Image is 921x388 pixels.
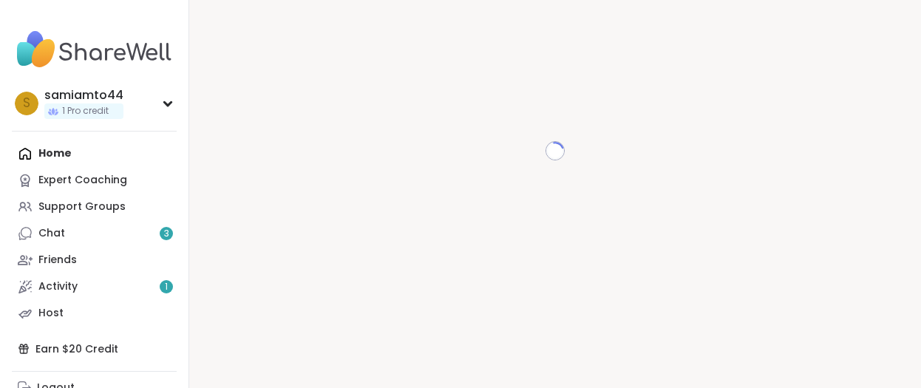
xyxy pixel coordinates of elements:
div: Support Groups [38,200,126,214]
a: Support Groups [12,194,177,220]
div: Chat [38,226,65,241]
a: Activity1 [12,273,177,300]
div: samiamto44 [44,87,123,103]
span: 3 [164,228,169,240]
div: Activity [38,279,78,294]
img: ShareWell Nav Logo [12,24,177,75]
a: Chat3 [12,220,177,247]
a: Host [12,300,177,327]
a: Expert Coaching [12,167,177,194]
span: s [23,94,30,113]
div: Expert Coaching [38,173,127,188]
span: 1 Pro credit [62,105,109,118]
div: Host [38,306,64,321]
div: Earn $20 Credit [12,336,177,362]
span: 1 [165,281,168,293]
div: Friends [38,253,77,268]
a: Friends [12,247,177,273]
